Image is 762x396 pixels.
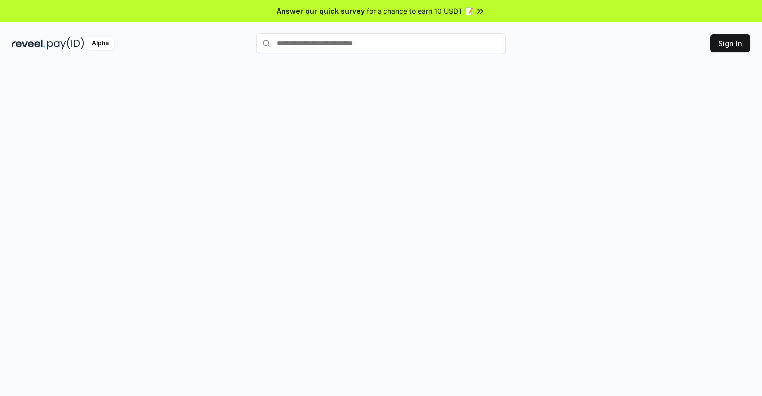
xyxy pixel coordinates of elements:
[12,37,45,50] img: reveel_dark
[710,34,750,52] button: Sign In
[367,6,473,16] span: for a chance to earn 10 USDT 📝
[47,37,84,50] img: pay_id
[277,6,365,16] span: Answer our quick survey
[86,37,114,50] div: Alpha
